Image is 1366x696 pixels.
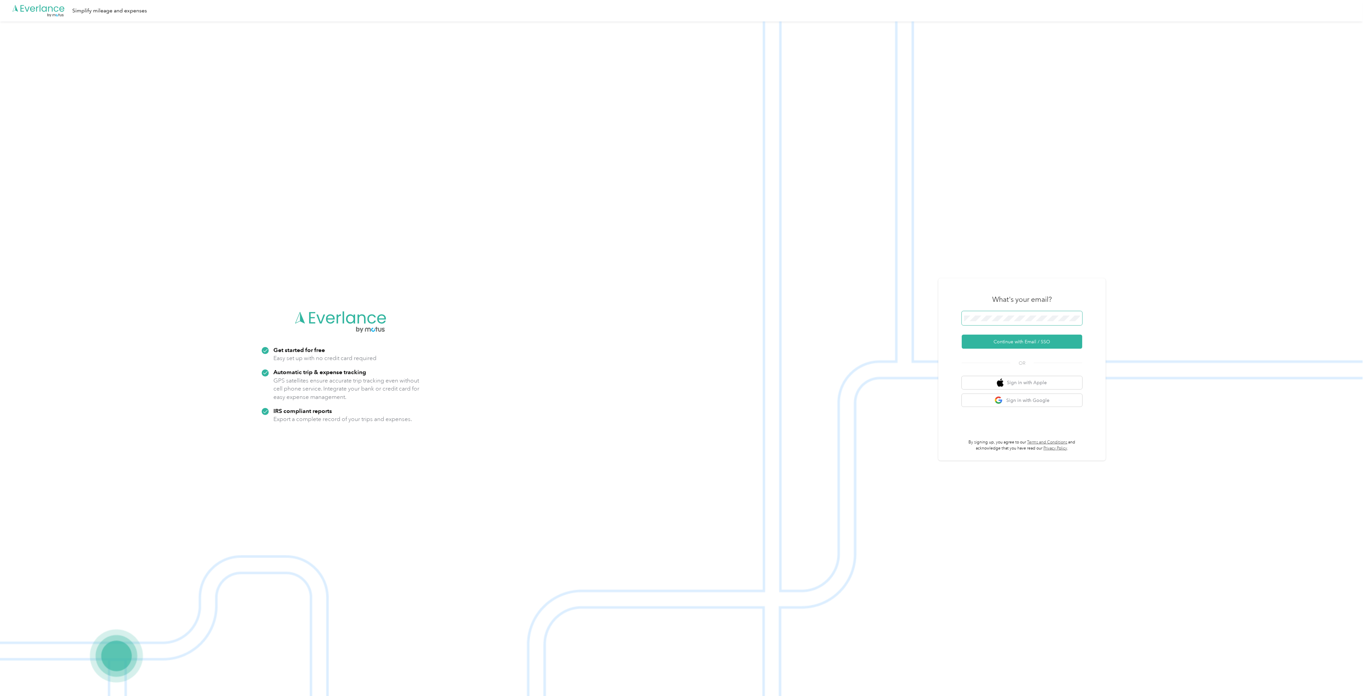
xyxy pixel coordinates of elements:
img: google logo [995,396,1003,405]
p: Easy set up with no credit card required [273,354,376,362]
p: By signing up, you agree to our and acknowledge that you have read our . [962,439,1082,451]
button: Continue with Email / SSO [962,335,1082,349]
div: Simplify mileage and expenses [72,7,147,15]
a: Terms and Conditions [1027,440,1068,445]
h3: What's your email? [992,295,1052,304]
button: google logoSign in with Google [962,394,1082,407]
img: apple logo [997,378,1004,387]
strong: IRS compliant reports [273,407,332,414]
span: OR [1010,360,1034,367]
p: Export a complete record of your trips and expenses. [273,415,412,423]
button: apple logoSign in with Apple [962,376,1082,389]
strong: Get started for free [273,346,325,353]
strong: Automatic trip & expense tracking [273,368,366,375]
a: Privacy Policy [1043,446,1067,451]
p: GPS satellites ensure accurate trip tracking even without cell phone service. Integrate your bank... [273,376,420,401]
